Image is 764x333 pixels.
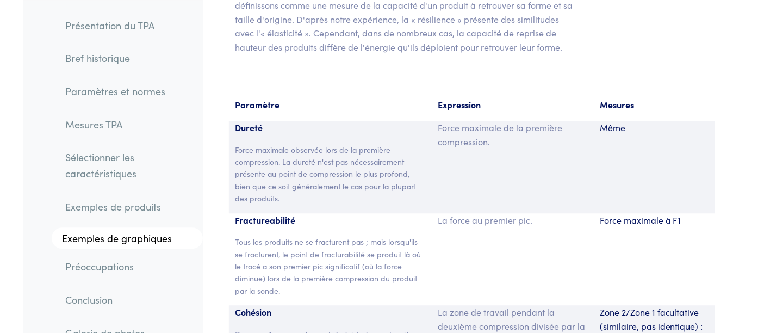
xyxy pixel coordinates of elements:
[66,118,123,131] font: Mesures TPA
[600,214,681,226] font: Force maximale à F1
[235,144,417,204] font: Force maximale observée lors de la première compression. La dureté n'est pas nécessairement prése...
[235,121,263,133] font: Dureté
[52,227,203,249] a: Exemples de graphiques
[235,214,296,226] font: Fractureabilité
[57,255,203,280] a: Préoccupations
[235,98,280,110] font: Paramètre
[235,236,421,296] font: Tous les produits ne se fracturent pas ; mais lorsqu'ils se fracturent, le point de fracturabilit...
[57,13,203,38] a: Présentation du TPA
[57,46,203,71] a: Bref historique
[66,260,134,274] font: Préoccupations
[57,79,203,104] a: Paramètres et normes
[235,306,272,318] font: Cohésion
[438,121,562,147] font: Force maximale de la première compression.
[66,151,137,181] font: Sélectionner les caractéristiques
[57,112,203,137] a: Mesures TPA
[66,84,166,98] font: Paramètres et normes
[66,293,113,306] font: Conclusion
[66,18,155,32] font: Présentation du TPA
[600,121,625,133] font: Même
[63,231,172,245] font: Exemples de graphiques
[600,98,634,110] font: Mesures
[66,200,162,213] font: Exemples de produits
[57,145,203,186] a: Sélectionner les caractéristiques
[57,287,203,312] a: Conclusion
[438,98,481,110] font: Expression
[57,194,203,219] a: Exemples de produits
[66,52,131,65] font: Bref historique
[438,214,532,226] font: La force au premier pic.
